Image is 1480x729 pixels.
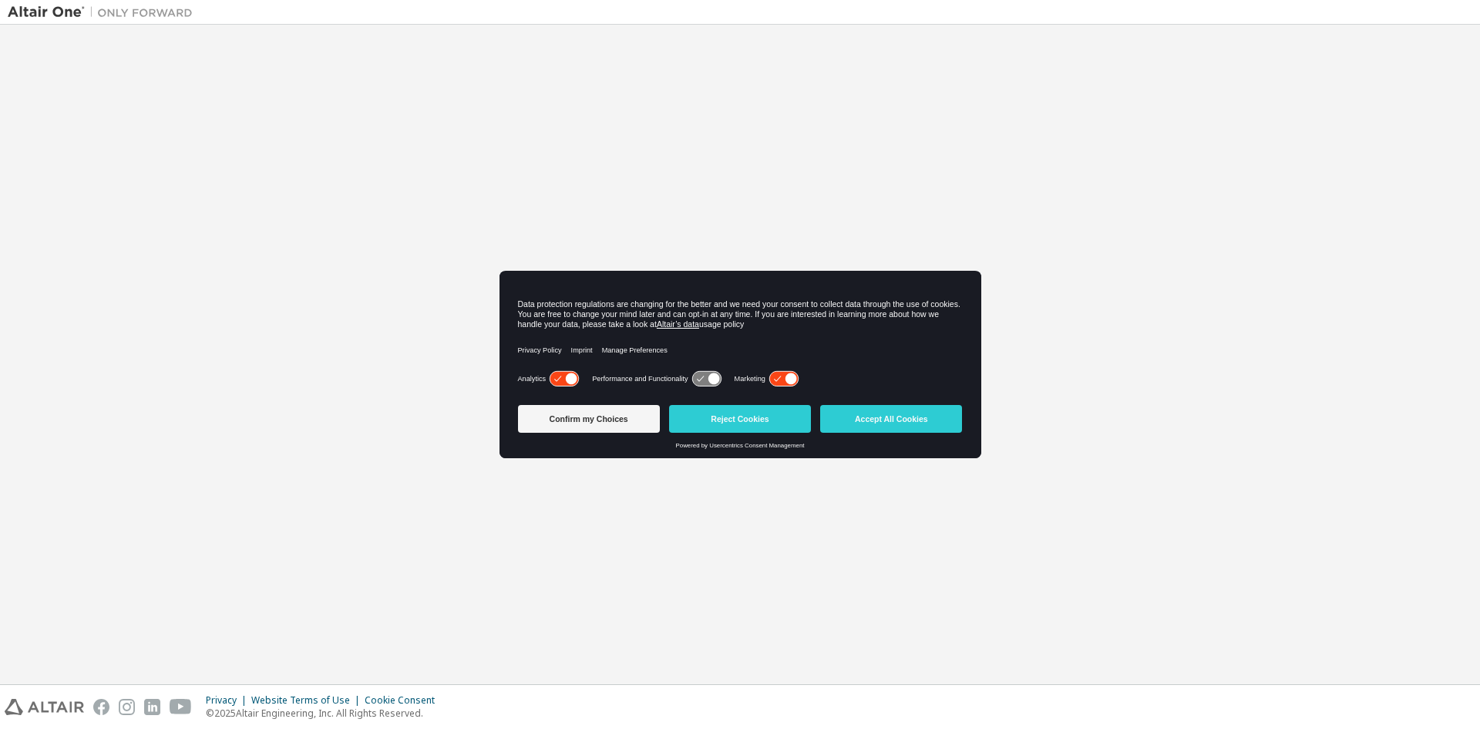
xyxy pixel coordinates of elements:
img: facebook.svg [93,699,109,715]
img: youtube.svg [170,699,192,715]
img: linkedin.svg [144,699,160,715]
img: instagram.svg [119,699,135,715]
p: © 2025 Altair Engineering, Inc. All Rights Reserved. [206,707,444,720]
div: Cookie Consent [365,694,444,707]
img: Altair One [8,5,200,20]
div: Privacy [206,694,251,707]
img: altair_logo.svg [5,699,84,715]
div: Website Terms of Use [251,694,365,707]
